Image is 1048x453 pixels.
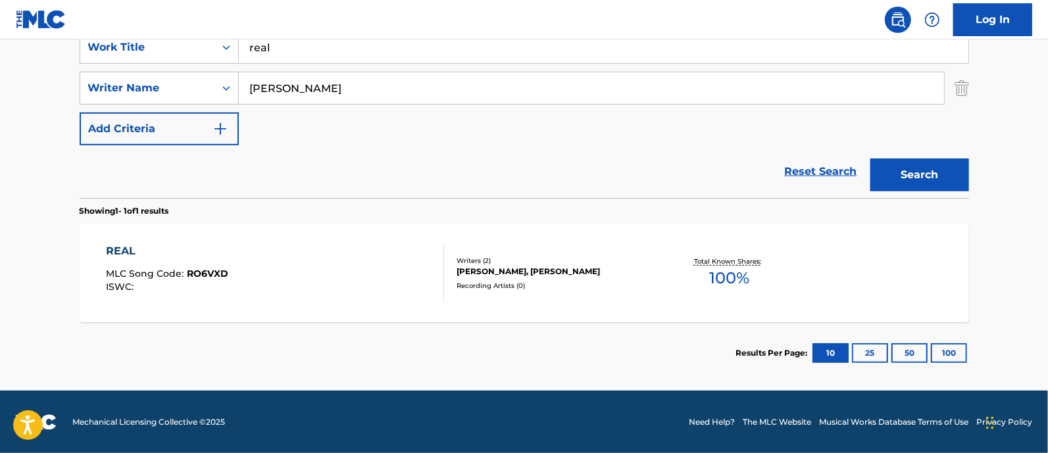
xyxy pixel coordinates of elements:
span: ISWC : [106,281,137,293]
img: Delete Criterion [955,72,969,105]
img: MLC Logo [16,10,66,29]
div: Recording Artists ( 0 ) [457,281,655,291]
img: help [924,12,940,28]
form: Search Form [80,31,969,198]
div: Drag [986,403,994,442]
div: Writer Name [88,80,207,96]
span: Mechanical Licensing Collective © 2025 [72,416,225,428]
span: RO6VXD [187,268,228,279]
img: 9d2ae6d4665cec9f34b9.svg [212,121,228,137]
a: Need Help? [689,416,735,428]
p: Results Per Page: [736,347,811,359]
button: Search [870,158,969,191]
div: Writers ( 2 ) [457,256,655,266]
img: search [890,12,906,28]
div: Work Title [88,39,207,55]
a: The MLC Website [743,416,811,428]
iframe: Chat Widget [982,390,1048,453]
a: Public Search [885,7,911,33]
a: Reset Search [778,157,864,186]
p: Showing 1 - 1 of 1 results [80,205,169,217]
p: Total Known Shares: [694,256,764,266]
button: 50 [891,343,928,363]
span: MLC Song Code : [106,268,187,279]
button: 100 [931,343,967,363]
div: REAL [106,243,228,259]
a: REALMLC Song Code:RO6VXDISWC:Writers (2)[PERSON_NAME], [PERSON_NAME]Recording Artists (0)Total Kn... [80,224,969,322]
div: Help [919,7,945,33]
div: [PERSON_NAME], [PERSON_NAME] [457,266,655,277]
span: 100 % [709,266,749,290]
a: Musical Works Database Terms of Use [819,416,968,428]
button: 10 [812,343,849,363]
button: 25 [852,343,888,363]
img: logo [16,414,57,430]
a: Log In [953,3,1032,36]
a: Privacy Policy [976,416,1032,428]
button: Add Criteria [80,112,239,145]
